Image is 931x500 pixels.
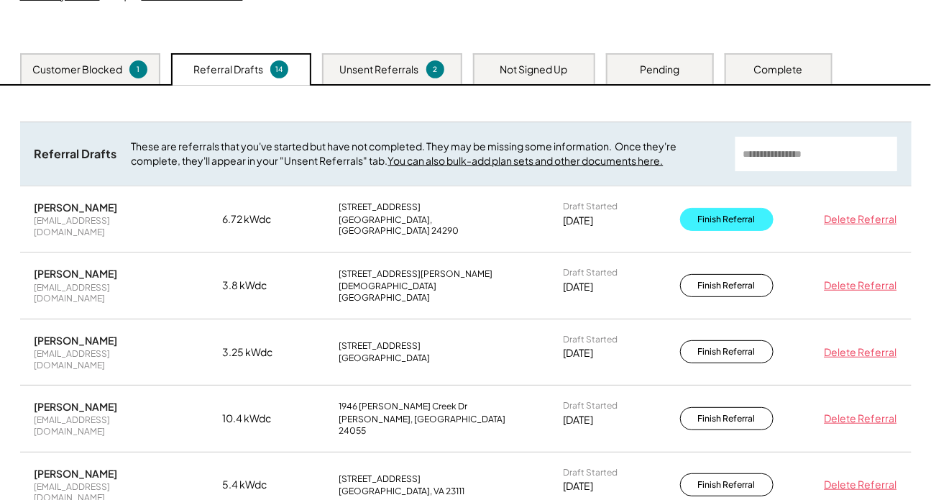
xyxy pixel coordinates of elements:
button: Finish Referral [680,473,774,496]
div: [EMAIL_ADDRESS][DOMAIN_NAME] [35,215,178,237]
div: Referral Drafts [35,147,117,162]
div: 2 [428,64,442,75]
div: 1 [132,64,145,75]
div: 3.25 kWdc [223,345,295,360]
div: [GEOGRAPHIC_DATA] [339,353,431,364]
div: Pending [640,63,679,77]
div: [STREET_ADDRESS] [339,201,421,213]
div: Referral Drafts [193,63,263,77]
div: Draft Started [564,334,618,345]
div: Unsent Referrals [340,63,419,77]
div: [PERSON_NAME] [35,201,118,214]
div: [EMAIL_ADDRESS][DOMAIN_NAME] [35,282,178,304]
div: Draft Started [564,400,618,412]
div: Delete Referral [818,212,897,227]
div: [DATE] [564,280,594,294]
div: Delete Referral [818,412,897,426]
div: [PERSON_NAME], [GEOGRAPHIC_DATA] 24055 [339,414,519,436]
div: [EMAIL_ADDRESS][DOMAIN_NAME] [35,414,178,437]
div: [PERSON_NAME] [35,267,118,280]
div: [STREET_ADDRESS] [339,340,421,352]
div: These are referrals that you've started but have not completed. They may be missing some informat... [132,140,721,168]
div: [DEMOGRAPHIC_DATA][GEOGRAPHIC_DATA] [339,281,519,303]
a: You can also bulk-add plan sets and other documents here. [388,154,664,167]
button: Finish Referral [680,208,774,231]
div: 10.4 kWdc [223,412,295,426]
div: Delete Referral [818,278,897,293]
div: Draft Started [564,467,618,478]
div: [DATE] [564,346,594,360]
div: 3.8 kWdc [223,278,295,293]
button: Finish Referral [680,407,774,430]
div: [EMAIL_ADDRESS][DOMAIN_NAME] [35,348,178,371]
div: [GEOGRAPHIC_DATA], [GEOGRAPHIC_DATA] 24290 [339,214,519,237]
div: [PERSON_NAME] [35,467,118,480]
div: 6.72 kWdc [223,212,295,227]
div: Draft Started [564,201,618,212]
button: Finish Referral [680,340,774,363]
div: 14 [272,64,286,75]
div: Delete Referral [818,345,897,360]
div: [STREET_ADDRESS][PERSON_NAME] [339,268,493,280]
div: [DATE] [564,214,594,228]
button: Finish Referral [680,274,774,297]
div: Delete Referral [818,478,897,492]
div: Draft Started [564,267,618,278]
div: [DATE] [564,413,594,427]
div: Customer Blocked [32,63,122,77]
div: 5.4 kWdc [223,478,295,492]
div: [PERSON_NAME] [35,400,118,413]
div: 1946 [PERSON_NAME] Creek Dr [339,401,468,412]
div: [DATE] [564,479,594,494]
div: Not Signed Up [500,63,568,77]
div: Complete [754,63,803,77]
div: [STREET_ADDRESS] [339,473,421,485]
div: [PERSON_NAME] [35,334,118,347]
div: [GEOGRAPHIC_DATA], VA 23111 [339,486,465,497]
